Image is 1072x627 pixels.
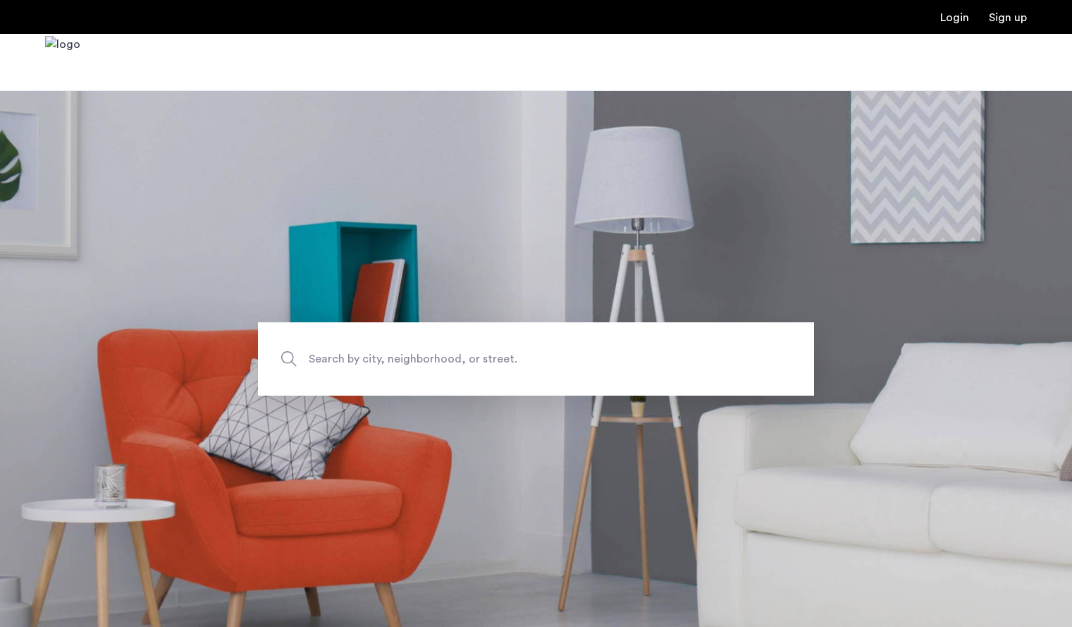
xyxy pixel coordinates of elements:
[258,322,814,396] input: Apartment Search
[45,36,80,89] a: Cazamio Logo
[45,36,80,89] img: logo
[309,349,698,368] span: Search by city, neighborhood, or street.
[989,12,1027,23] a: Registration
[940,12,969,23] a: Login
